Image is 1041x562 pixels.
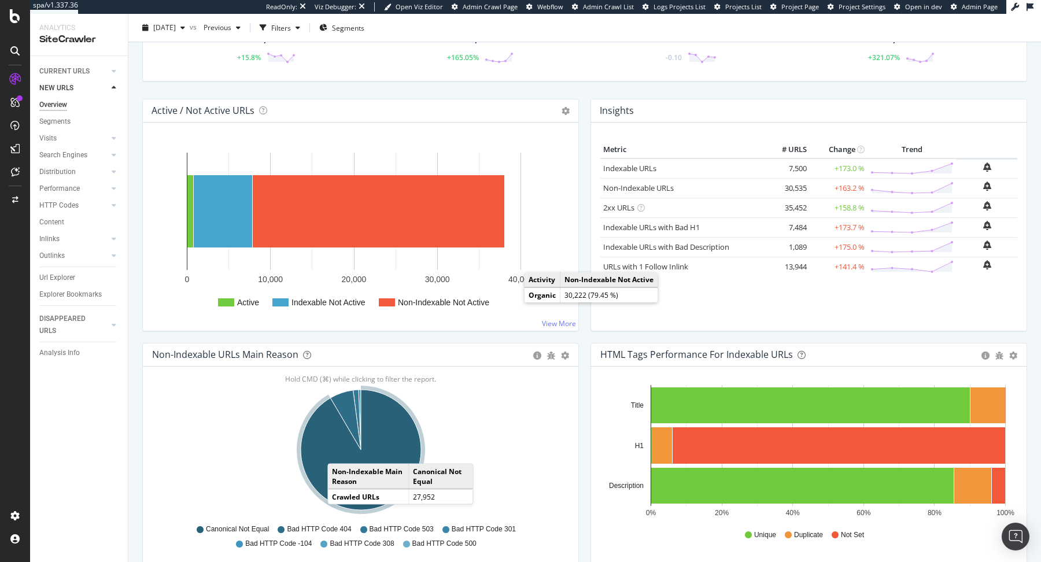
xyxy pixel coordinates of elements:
[894,2,942,12] a: Open in dev
[542,319,576,328] a: View More
[603,202,634,213] a: 2xx URLs
[763,237,810,257] td: 1,089
[572,2,634,12] a: Admin Crawl List
[996,509,1014,517] text: 100%
[646,509,656,517] text: 0%
[409,489,473,504] td: 27,952
[857,509,870,517] text: 60%
[39,313,98,337] div: DISAPPEARED URLS
[983,260,991,269] div: bell-plus
[603,183,674,193] a: Non-Indexable URLs
[600,103,634,119] h4: Insights
[763,178,810,198] td: 30,535
[370,524,434,534] span: Bad HTTP Code 503
[266,2,297,12] div: ReadOnly:
[138,19,190,37] button: [DATE]
[330,539,394,549] span: Bad HTTP Code 308
[39,250,108,262] a: Outlinks
[560,288,658,303] td: 30,222 (79.45 %)
[810,237,867,257] td: +175.0 %
[39,166,108,178] a: Distribution
[287,524,351,534] span: Bad HTTP Code 404
[153,23,176,32] span: 2025 Sep. 19th
[332,23,364,32] span: Segments
[560,272,658,287] td: Non-Indexable Not Active
[271,23,291,32] div: Filters
[412,539,477,549] span: Bad HTTP Code 500
[39,33,119,46] div: SiteCrawler
[600,349,793,360] div: HTML Tags Performance for Indexable URLs
[328,489,408,504] td: Crawled URLs
[983,201,991,210] div: bell-plus
[39,149,87,161] div: Search Engines
[39,65,90,77] div: CURRENT URLS
[1002,523,1029,550] div: Open Intercom Messenger
[666,53,682,62] div: -0.10
[525,272,560,287] td: Activity
[152,103,254,119] h4: Active / Not Active URLs
[396,2,443,11] span: Open Viz Editor
[39,347,80,359] div: Analysis Info
[409,464,473,489] td: Canonical Not Equal
[255,19,305,37] button: Filters
[39,313,108,337] a: DISAPPEARED URLS
[983,221,991,230] div: bell-plus
[39,132,57,145] div: Visits
[342,275,367,284] text: 20,000
[315,2,356,12] div: Viz Debugger:
[398,298,489,307] text: Non-Indexable Not Active
[526,2,563,12] a: Webflow
[983,162,991,172] div: bell-plus
[39,99,67,111] div: Overview
[39,199,79,212] div: HTTP Codes
[810,178,867,198] td: +163.2 %
[39,82,73,94] div: NEW URLS
[39,116,120,128] a: Segments
[291,298,366,307] text: Indexable Not Active
[245,539,312,549] span: Bad HTTP Code -104
[962,2,998,11] span: Admin Page
[763,158,810,179] td: 7,500
[983,241,991,250] div: bell-plus
[447,53,479,62] div: +165.05%
[39,65,108,77] a: CURRENT URLS
[152,349,298,360] div: Non-Indexable URLs Main Reason
[561,352,569,360] div: gear
[39,183,80,195] div: Performance
[39,132,108,145] a: Visits
[810,257,867,276] td: +141.4 %
[425,275,450,284] text: 30,000
[39,347,120,359] a: Analysis Info
[600,385,1018,519] svg: A chart.
[810,217,867,237] td: +173.7 %
[763,141,810,158] th: # URLS
[206,524,269,534] span: Canonical Not Equal
[643,2,706,12] a: Logs Projects List
[185,275,190,284] text: 0
[583,2,634,11] span: Admin Crawl List
[981,352,990,360] div: circle-info
[39,289,120,301] a: Explorer Bookmarks
[452,2,518,12] a: Admin Crawl Page
[725,2,762,11] span: Projects List
[452,524,516,534] span: Bad HTTP Code 301
[635,442,644,450] text: H1
[995,352,1003,360] div: bug
[39,23,119,33] div: Analytics
[810,198,867,217] td: +158.8 %
[39,116,71,128] div: Segments
[547,352,555,360] div: bug
[39,289,102,301] div: Explorer Bookmarks
[603,163,656,173] a: Indexable URLs
[715,509,729,517] text: 20%
[39,82,108,94] a: NEW URLS
[763,198,810,217] td: 35,452
[152,385,570,519] div: A chart.
[841,530,864,540] span: Not Set
[237,298,259,307] text: Active
[770,2,819,12] a: Project Page
[190,21,199,31] span: vs
[39,99,120,111] a: Overview
[609,482,644,490] text: Description
[794,530,823,540] span: Duplicate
